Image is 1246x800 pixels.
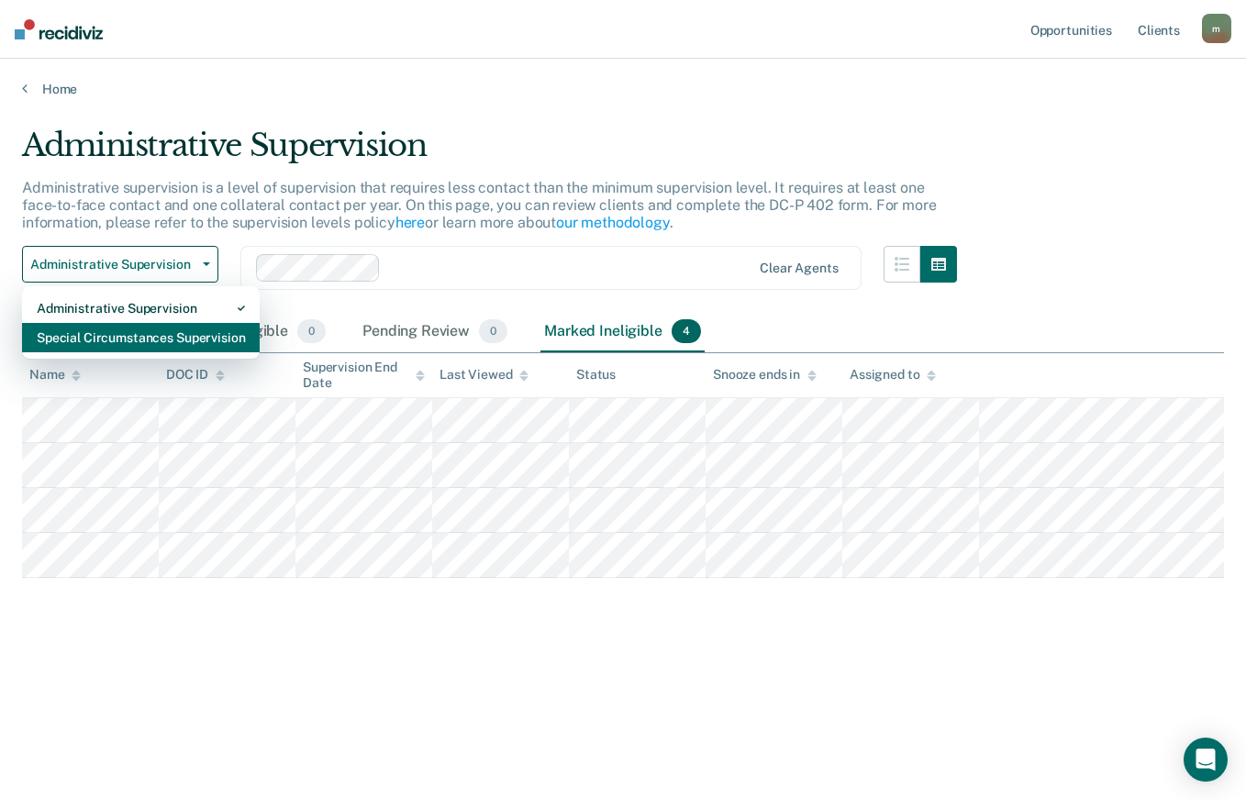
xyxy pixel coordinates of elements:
[479,319,507,343] span: 0
[439,367,528,383] div: Last Viewed
[713,367,817,383] div: Snooze ends in
[15,19,103,39] img: Recidiviz
[760,261,838,276] div: Clear agents
[37,323,245,352] div: Special Circumstances Supervision
[850,367,936,383] div: Assigned to
[303,360,425,391] div: Supervision End Date
[29,367,81,383] div: Name
[1202,14,1231,43] button: m
[540,312,705,352] div: Marked Ineligible4
[37,294,245,323] div: Administrative Supervision
[22,246,218,283] button: Administrative Supervision
[22,81,1224,97] a: Home
[22,127,957,179] div: Administrative Supervision
[672,319,701,343] span: 4
[22,179,936,231] p: Administrative supervision is a level of supervision that requires less contact than the minimum ...
[297,319,326,343] span: 0
[1184,738,1228,782] div: Open Intercom Messenger
[576,367,616,383] div: Status
[166,367,225,383] div: DOC ID
[359,312,511,352] div: Pending Review0
[556,214,670,231] a: our methodology
[30,257,195,272] span: Administrative Supervision
[395,214,425,231] a: here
